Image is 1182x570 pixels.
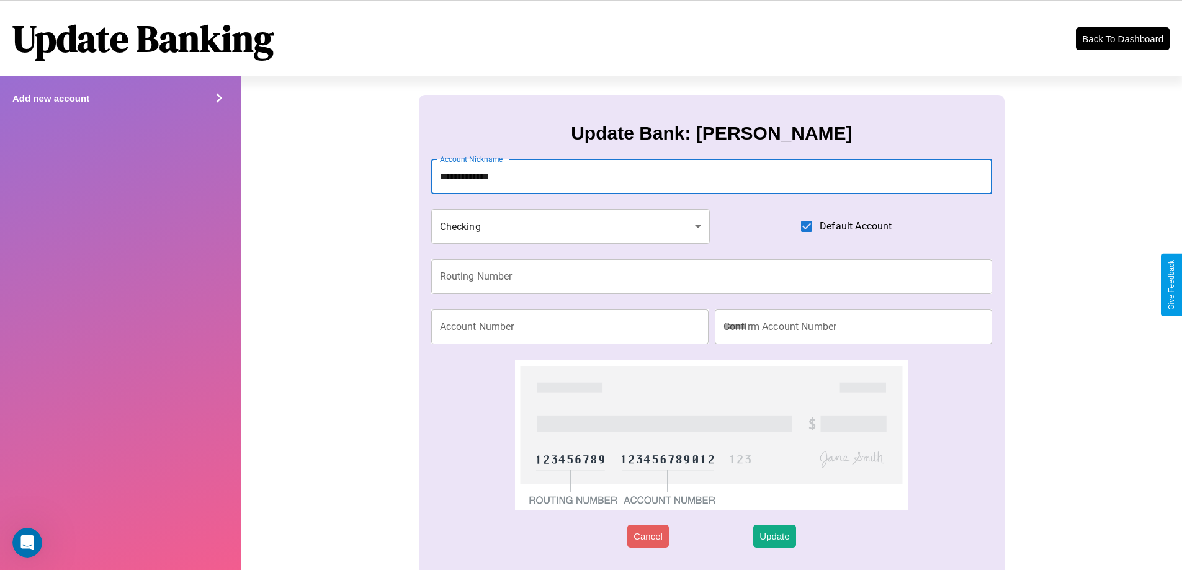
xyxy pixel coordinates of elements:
iframe: Intercom live chat [12,528,42,558]
h3: Update Bank: [PERSON_NAME] [571,123,852,144]
h1: Update Banking [12,13,274,64]
img: check [515,360,908,510]
button: Cancel [627,525,669,548]
span: Default Account [820,219,892,234]
div: Checking [431,209,710,244]
button: Update [753,525,795,548]
button: Back To Dashboard [1076,27,1170,50]
h4: Add new account [12,93,89,104]
label: Account Nickname [440,154,503,164]
div: Give Feedback [1167,260,1176,310]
